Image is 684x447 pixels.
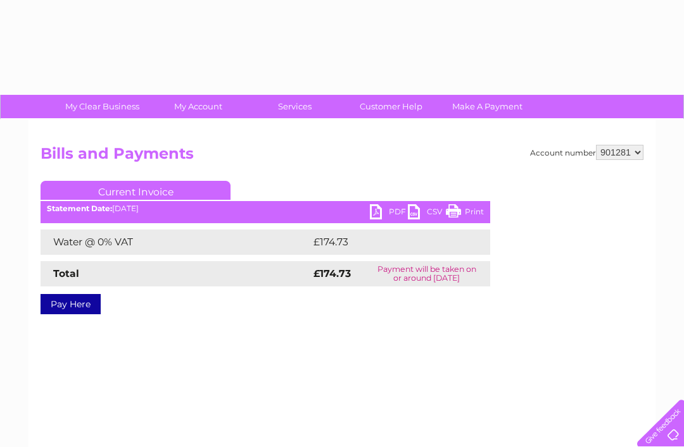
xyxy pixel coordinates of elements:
b: Statement Date: [47,204,112,213]
td: Payment will be taken on or around [DATE] [363,261,490,286]
a: Services [243,95,347,118]
a: My Clear Business [50,95,155,118]
td: Water @ 0% VAT [41,230,310,255]
a: My Account [146,95,251,118]
div: Account number [530,145,643,160]
a: Pay Here [41,294,101,314]
td: £174.73 [310,230,466,255]
a: Current Invoice [41,181,231,200]
a: CSV [408,204,446,223]
a: Print [446,204,484,223]
h2: Bills and Payments [41,145,643,169]
strong: £174.73 [313,267,351,279]
div: [DATE] [41,204,490,213]
a: Customer Help [339,95,443,118]
a: PDF [370,204,408,223]
strong: Total [53,267,79,279]
a: Make A Payment [435,95,540,118]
